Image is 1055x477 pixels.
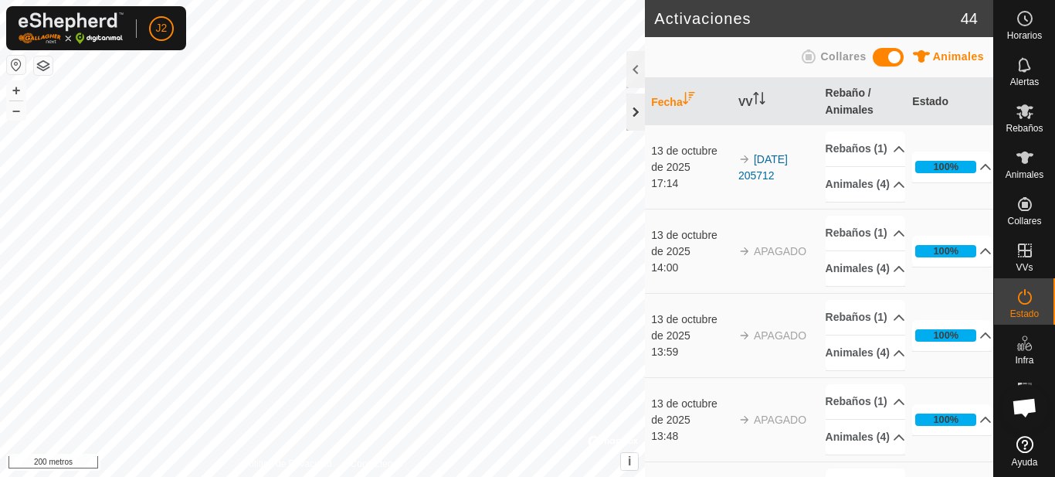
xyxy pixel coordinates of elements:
[1015,355,1033,366] font: Infra
[738,414,751,426] img: flecha
[915,329,976,342] div: 100%
[156,22,168,34] font: J2
[7,56,25,74] button: Restablecer Mapa
[912,236,992,267] p-accordion-header: 100%
[826,131,905,166] p-accordion-header: Rebaños (1)
[1007,30,1042,41] font: Horarios
[651,430,678,442] font: 13:48
[961,10,978,27] font: 44
[912,152,992,182] p-accordion-header: 100%
[826,178,890,190] font: Animales (4)
[12,82,21,98] font: +
[7,81,25,100] button: +
[1006,123,1043,134] font: Rebaños
[933,414,958,425] font: 100%
[933,50,984,63] font: Animales
[738,96,753,108] font: VV
[826,420,905,455] p-accordion-header: Animales (4)
[826,87,874,116] font: Rebaño / Animales
[826,384,905,419] p-accordion-header: Rebaños (1)
[915,245,976,257] div: 100%
[1016,262,1033,273] font: VVs
[1012,457,1038,468] font: Ayuda
[34,56,53,75] button: Capas del Mapa
[912,320,992,351] p-accordion-header: 100%
[738,153,788,182] a: [DATE] 205712
[628,455,631,468] font: i
[933,329,958,341] font: 100%
[1010,308,1039,319] font: Estado
[754,245,806,257] font: APAGADO
[738,153,751,165] img: flecha
[7,101,25,120] button: –
[912,404,992,435] p-accordion-header: 100%
[621,453,638,470] button: i
[243,458,331,469] font: Política de Privacidad
[651,397,717,426] font: 13 de octubre de 2025
[826,216,905,250] p-accordion-header: Rebaños (1)
[915,161,976,173] div: 100%
[651,96,682,108] font: Fecha
[826,395,887,407] font: Rebaños (1)
[826,431,890,443] font: Animales (4)
[826,300,905,335] p-accordion-header: Rebaños (1)
[754,329,806,342] font: APAGADO
[738,245,751,257] img: flecha
[915,414,976,426] div: 100%
[651,313,717,342] font: 13 de octubre de 2025
[933,161,958,172] font: 100%
[683,94,695,107] p-sorticon: Activar para ordenar
[994,430,1055,473] a: Ayuda
[651,346,678,358] font: 13:59
[1007,216,1041,227] font: Collares
[826,167,905,202] p-accordion-header: Animales (4)
[738,329,751,342] img: flecha
[243,457,331,471] a: Política de Privacidad
[651,261,678,274] font: 14:00
[654,10,751,27] font: Activaciones
[826,262,890,274] font: Animales (4)
[651,145,717,173] font: 13 de octubre de 2025
[826,311,887,323] font: Rebaños (1)
[933,245,958,257] font: 100%
[351,458,402,469] font: Contáctenos
[820,50,866,63] font: Collares
[826,336,905,370] p-accordion-header: Animales (4)
[826,227,887,239] font: Rebaños (1)
[1010,77,1039,87] font: Alertas
[1006,169,1043,180] font: Animales
[1002,384,1048,431] div: Chat abierto
[12,102,20,118] font: –
[826,142,887,155] font: Rebaños (1)
[351,457,402,471] a: Contáctenos
[651,229,717,257] font: 13 de octubre de 2025
[19,12,124,44] img: Logotipo de Gallagher
[754,414,806,426] font: APAGADO
[826,346,890,359] font: Animales (4)
[753,94,765,107] p-sorticon: Activar para ordenar
[826,251,905,286] p-accordion-header: Animales (4)
[651,177,678,189] font: 17:14
[912,95,948,107] font: Estado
